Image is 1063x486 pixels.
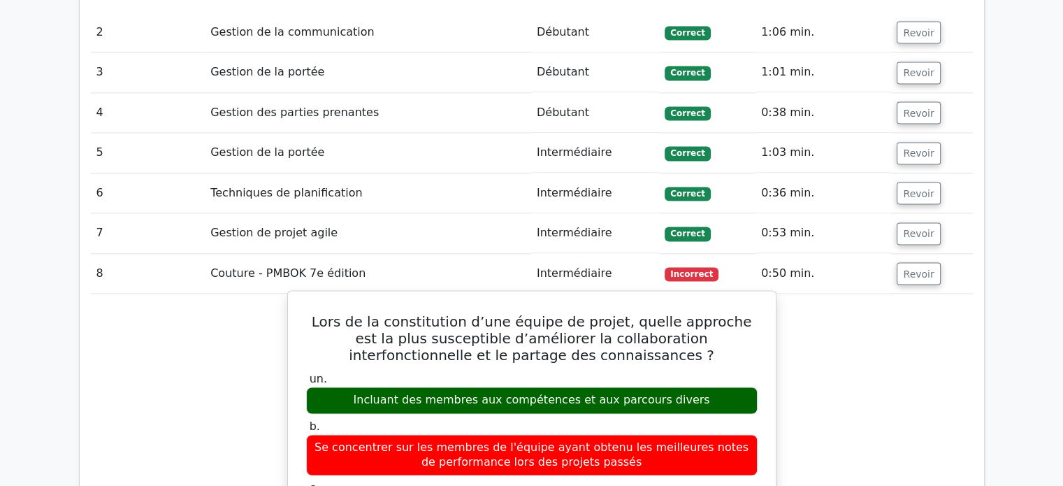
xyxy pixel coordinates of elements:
[310,420,320,433] font: b.
[903,27,934,38] font: Revoir
[761,266,814,280] font: 0:50 min.
[537,226,612,239] font: Intermédiaire
[210,266,366,280] font: Couture - PMBOK 7e édition
[670,28,705,38] font: Correct
[670,269,713,279] font: Incorrect
[210,186,362,199] font: Techniques de planification
[96,145,103,159] font: 5
[537,106,589,119] font: Débutant
[537,186,612,199] font: Intermédiaire
[670,229,705,238] font: Correct
[210,25,374,38] font: Gestion de la communication
[761,145,814,159] font: 1:03 min.
[353,393,709,406] font: Incluant des membres aux compétences et aux parcours divers
[210,65,324,78] font: Gestion de la portée
[96,106,103,119] font: 4
[903,148,934,159] font: Revoir
[537,65,589,78] font: Débutant
[670,189,705,199] font: Correct
[903,228,934,239] font: Revoir
[897,21,940,43] button: Revoir
[537,145,612,159] font: Intermédiaire
[537,25,589,38] font: Débutant
[903,187,934,199] font: Revoir
[897,62,940,84] button: Revoir
[761,226,814,239] font: 0:53 min.
[96,226,103,239] font: 7
[210,106,379,119] font: Gestion des parties prenantes
[761,106,814,119] font: 0:38 min.
[96,65,103,78] font: 3
[312,313,752,364] font: Lors de la constitution d’une équipe de projet, quelle approche est la plus susceptible d’amélior...
[897,222,940,245] button: Revoir
[310,372,327,385] font: un.
[897,262,940,285] button: Revoir
[210,226,338,239] font: Gestion de projet agile
[670,108,705,118] font: Correct
[761,186,814,199] font: 0:36 min.
[897,182,940,204] button: Revoir
[96,186,103,199] font: 6
[897,101,940,124] button: Revoir
[761,25,814,38] font: 1:06 min.
[897,142,940,164] button: Revoir
[761,65,814,78] font: 1:01 min.
[314,441,749,469] font: Se concentrer sur les membres de l'équipe ayant obtenu les meilleures notes de performance lors d...
[210,145,324,159] font: Gestion de la portée
[670,68,705,78] font: Correct
[903,67,934,78] font: Revoir
[903,268,934,279] font: Revoir
[670,148,705,158] font: Correct
[903,107,934,118] font: Revoir
[537,266,612,280] font: Intermédiaire
[96,266,103,280] font: 8
[96,25,103,38] font: 2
